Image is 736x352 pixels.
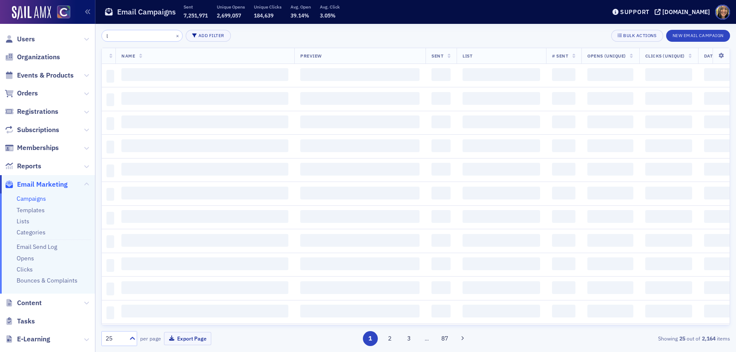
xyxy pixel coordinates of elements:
[17,35,35,44] span: Users
[121,68,288,81] span: ‌
[431,139,451,152] span: ‌
[5,317,35,326] a: Tasks
[5,35,35,44] a: Users
[217,12,241,19] span: 2,699,057
[300,234,420,247] span: ‌
[164,332,211,345] button: Export Page
[666,30,730,42] button: New Email Campaign
[5,143,59,153] a: Memberships
[715,5,730,20] span: Profile
[463,92,540,105] span: ‌
[463,281,540,294] span: ‌
[587,163,633,176] span: ‌
[184,12,208,19] span: 7,251,971
[587,305,633,317] span: ‌
[17,143,59,153] span: Memberships
[666,31,730,39] a: New Email Campaign
[431,53,443,59] span: Sent
[121,234,288,247] span: ‌
[463,163,540,176] span: ‌
[552,305,575,317] span: ‌
[121,139,288,152] span: ‌
[552,187,575,199] span: ‌
[17,206,45,214] a: Templates
[645,187,692,199] span: ‌
[431,92,451,105] span: ‌
[101,30,183,42] input: Search…
[463,115,540,128] span: ‌
[17,180,68,189] span: Email Marketing
[437,331,452,346] button: 87
[106,306,114,319] span: ‌
[17,195,46,202] a: Campaigns
[431,305,451,317] span: ‌
[463,257,540,270] span: ‌
[254,4,282,10] p: Unique Clicks
[645,92,692,105] span: ‌
[463,68,540,81] span: ‌
[17,335,50,344] span: E-Learning
[587,139,633,152] span: ‌
[106,334,124,343] div: 25
[552,92,575,105] span: ‌
[12,6,51,20] img: SailAMX
[106,235,114,248] span: ‌
[17,228,46,236] a: Categories
[254,12,273,19] span: 184,639
[382,331,397,346] button: 2
[121,305,288,317] span: ‌
[300,257,420,270] span: ‌
[5,180,68,189] a: Email Marketing
[587,281,633,294] span: ‌
[217,4,245,10] p: Unique Opens
[623,33,656,38] div: Bulk Actions
[645,139,692,152] span: ‌
[587,210,633,223] span: ‌
[552,115,575,128] span: ‌
[5,71,74,80] a: Events & Products
[106,212,114,225] span: ‌
[106,93,114,106] span: ‌
[121,53,135,59] span: Name
[431,281,451,294] span: ‌
[5,107,58,116] a: Registrations
[300,68,420,81] span: ‌
[17,107,58,116] span: Registrations
[17,52,60,62] span: Organizations
[552,53,568,59] span: # Sent
[363,331,378,346] button: 1
[431,210,451,223] span: ‌
[300,139,420,152] span: ‌
[645,234,692,247] span: ‌
[186,30,231,42] button: Add Filter
[174,32,181,39] button: ×
[121,92,288,105] span: ‌
[121,281,288,294] span: ‌
[645,210,692,223] span: ‌
[57,6,70,19] img: SailAMX
[552,139,575,152] span: ‌
[17,265,33,273] a: Clicks
[300,163,420,176] span: ‌
[655,9,713,15] button: [DOMAIN_NAME]
[645,281,692,294] span: ‌
[320,12,336,19] span: 3.05%
[645,163,692,176] span: ‌
[17,89,38,98] span: Orders
[552,210,575,223] span: ‌
[121,163,288,176] span: ‌
[620,8,650,16] div: Support
[463,139,540,152] span: ‌
[700,335,717,342] strong: 2,164
[51,6,70,20] a: View Homepage
[121,187,288,199] span: ‌
[106,117,114,130] span: ‌
[431,115,451,128] span: ‌
[552,234,575,247] span: ‌
[402,331,417,346] button: 3
[121,115,288,128] span: ‌
[463,53,472,59] span: List
[17,71,74,80] span: Events & Products
[431,257,451,270] span: ‌
[463,187,540,199] span: ‌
